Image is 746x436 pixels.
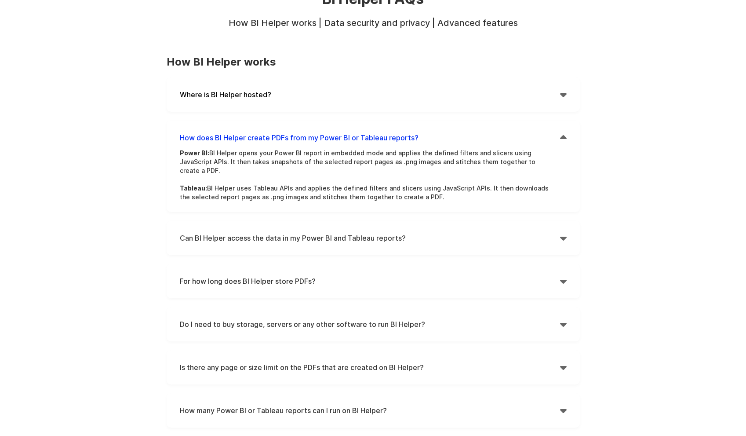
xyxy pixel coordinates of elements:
[229,18,518,28] strong: How BI Helper works | Data security and privacy | Advanced features
[180,149,209,157] strong: Power BI:
[560,88,567,101] div: 
[180,404,560,417] h4: How many Power BI or Tableau reports can I run on BI Helper?
[560,361,567,374] div: 
[560,318,567,331] div: 
[560,231,567,245] div: 
[167,55,580,69] h3: How BI Helper works
[180,275,560,288] h4: For how long does BI Helper store PDFs?
[180,231,560,245] h4: Can BI Helper access the data in my Power BI and Tableau reports?
[560,275,567,288] div: 
[180,133,418,142] strong: How does BI Helper create PDFs from my Power BI or Tableau reports?
[180,149,553,202] p: BI Helper opens your Power BI report in embedded mode and applies the defined filters and slicers...
[180,318,560,331] h4: Do I need to buy storage, servers or any other software to run BI Helper?
[180,361,560,374] h4: Is there any page or size limit on the PDFs that are created on BI Helper?
[180,90,271,99] strong: Where is BI Helper hosted?
[560,131,567,144] div: 
[560,404,567,417] div: 
[180,184,207,192] strong: Tableau:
